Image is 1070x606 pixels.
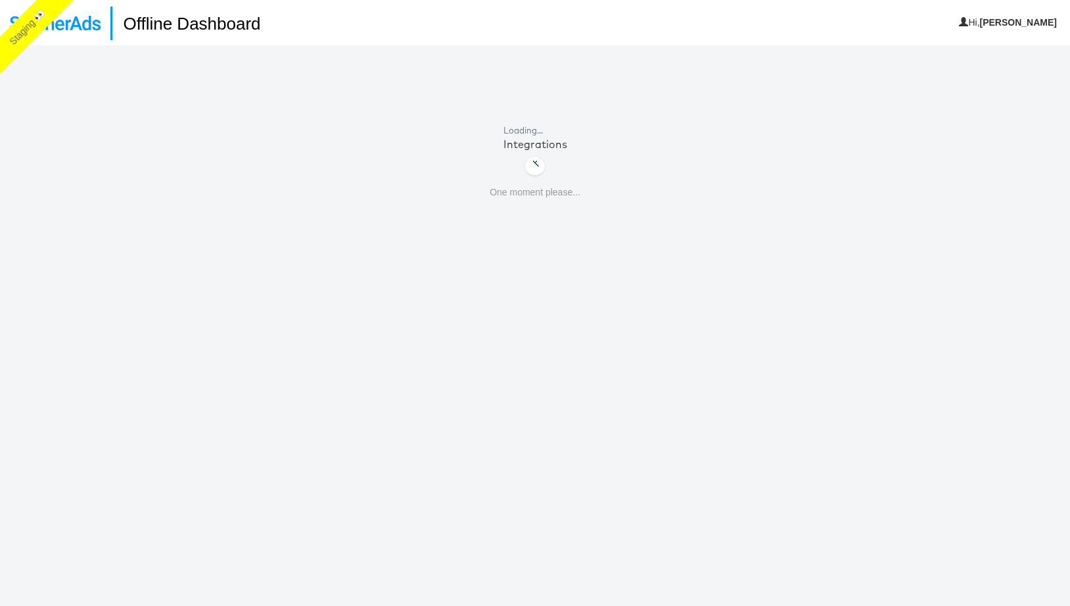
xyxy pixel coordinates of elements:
p: One moment please... [490,186,580,199]
h1: Offline Dashboard [110,7,260,40]
img: StitcherAds [10,16,101,30]
b: [PERSON_NAME] [980,17,1057,28]
div: Loading... [503,124,567,137]
div: Integrations [503,137,567,152]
